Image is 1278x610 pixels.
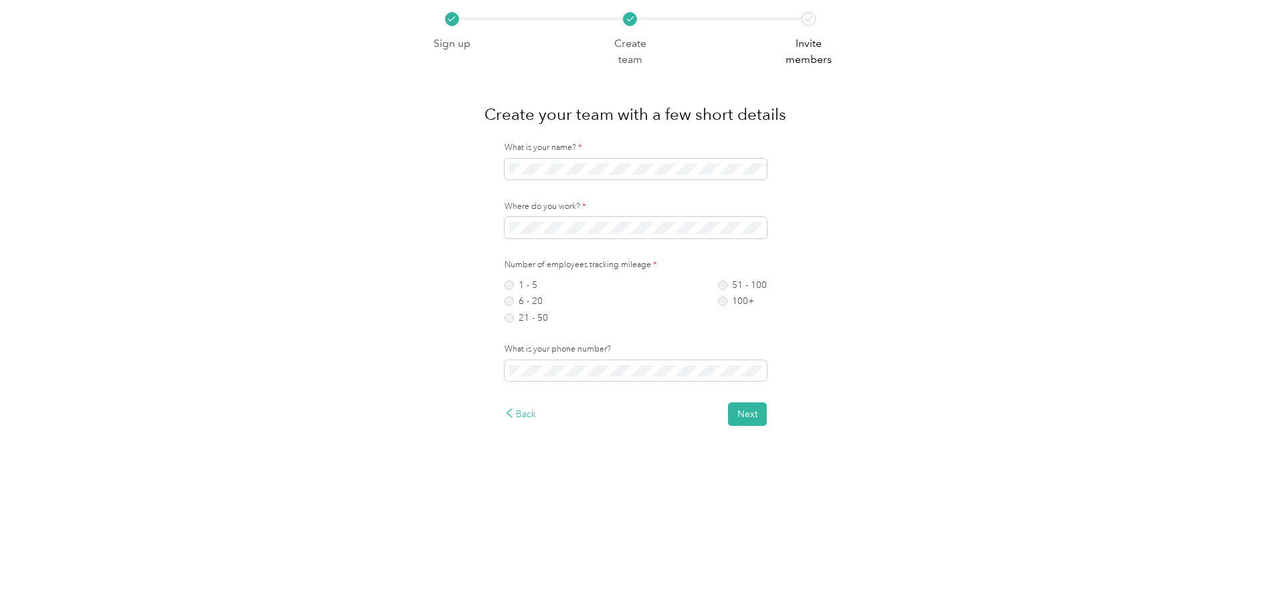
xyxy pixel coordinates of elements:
p: Sign up [434,35,470,52]
label: What is your name? [505,142,767,154]
iframe: Everlance-gr Chat Button Frame [1203,535,1278,610]
h1: Create your team with a few short details [484,98,786,131]
label: 100+ [718,297,767,306]
label: 6 - 20 [505,297,548,306]
button: Next [728,402,767,426]
label: 51 - 100 [718,281,767,290]
label: What is your phone number? [505,344,767,356]
label: 1 - 5 [505,281,548,290]
p: Create team [602,35,658,68]
label: Where do you work? [505,201,767,213]
div: Back [505,407,537,421]
p: Invite members [781,35,837,68]
label: Number of employees tracking mileage [505,259,767,271]
label: 21 - 50 [505,313,548,323]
